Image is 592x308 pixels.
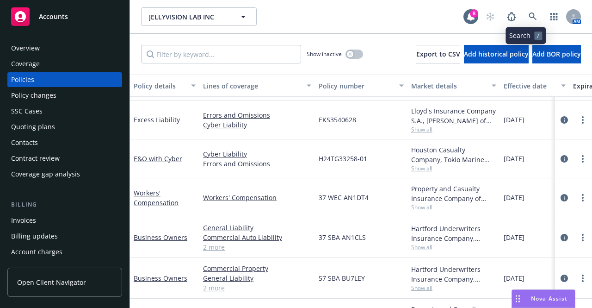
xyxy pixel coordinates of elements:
[559,114,570,126] a: circleInformation
[134,189,179,207] a: Workers' Compensation
[203,110,311,120] a: Errors and Omissions
[134,81,185,91] div: Policy details
[411,284,496,292] span: Show all
[7,41,122,56] a: Overview
[134,154,182,163] a: E&O with Cyber
[500,75,569,97] button: Effective date
[7,4,122,30] a: Accounts
[11,167,80,182] div: Coverage gap analysis
[464,50,529,58] span: Add historical policy
[11,72,34,87] div: Policies
[203,223,311,233] a: General Liability
[11,41,40,56] div: Overview
[524,7,542,26] a: Search
[319,81,394,91] div: Policy number
[319,154,367,163] span: H24TG33258-01
[203,159,311,169] a: Errors and Omissions
[319,273,365,283] span: 57 SBA BU7LEY
[7,200,122,209] div: Billing
[7,229,122,244] a: Billing updates
[149,12,229,22] span: JELLYVISION LAB INC
[504,233,524,242] span: [DATE]
[134,233,187,242] a: Business Owners
[319,233,366,242] span: 37 SBA AN1CLS
[203,283,311,293] a: 2 more
[577,153,588,164] a: more
[411,106,496,126] div: Lloyd's Insurance Company S.A., [PERSON_NAME] of [GEOGRAPHIC_DATA], E-Risk Services
[504,154,524,163] span: [DATE]
[203,233,311,242] a: Commercial Auto Liability
[134,115,180,124] a: Excess Liability
[577,273,588,284] a: more
[11,229,58,244] div: Billing updates
[134,274,187,283] a: Business Owners
[502,7,521,26] a: Report a Bug
[319,193,369,202] span: 37 WEC AN1DT4
[141,7,257,26] button: JELLYVISION LAB INC
[504,115,524,125] span: [DATE]
[559,192,570,203] a: circleInformation
[577,114,588,126] a: more
[203,242,311,252] a: 2 more
[319,115,356,125] span: EKS3540628
[512,290,524,308] div: Drag to move
[39,13,68,20] span: Accounts
[203,273,311,283] a: General Liability
[411,184,496,203] div: Property and Casualty Insurance Company of [GEOGRAPHIC_DATA], Hartford Insurance Group
[7,57,122,71] a: Coverage
[7,104,122,119] a: SSC Cases
[504,273,524,283] span: [DATE]
[7,72,122,87] a: Policies
[11,135,38,150] div: Contacts
[411,81,486,91] div: Market details
[7,167,122,182] a: Coverage gap analysis
[531,295,567,302] span: Nova Assist
[532,50,581,58] span: Add BOR policy
[7,245,122,259] a: Account charges
[11,151,60,166] div: Contract review
[411,203,496,211] span: Show all
[203,149,311,159] a: Cyber Liability
[559,273,570,284] a: circleInformation
[17,277,86,287] span: Open Client Navigator
[559,153,570,164] a: circleInformation
[411,264,496,284] div: Hartford Underwriters Insurance Company, Hartford Insurance Group
[130,75,199,97] button: Policy details
[11,119,55,134] div: Quoting plans
[11,213,36,228] div: Invoices
[411,243,496,251] span: Show all
[481,7,499,26] a: Start snowing
[411,224,496,243] div: Hartford Underwriters Insurance Company, Hartford Insurance Group
[203,120,311,130] a: Cyber Liability
[532,45,581,63] button: Add BOR policy
[7,213,122,228] a: Invoices
[577,192,588,203] a: more
[11,57,40,71] div: Coverage
[315,75,407,97] button: Policy number
[559,232,570,243] a: circleInformation
[545,7,563,26] a: Switch app
[504,193,524,202] span: [DATE]
[141,45,301,63] input: Filter by keyword...
[11,104,43,119] div: SSC Cases
[203,81,301,91] div: Lines of coverage
[11,245,62,259] div: Account charges
[577,232,588,243] a: more
[512,289,575,308] button: Nova Assist
[411,126,496,133] span: Show all
[416,45,460,63] button: Export to CSV
[203,193,311,202] a: Workers' Compensation
[7,151,122,166] a: Contract review
[411,164,496,172] span: Show all
[470,9,478,18] div: 8
[504,81,555,91] div: Effective date
[464,45,529,63] button: Add historical policy
[7,119,122,134] a: Quoting plans
[411,145,496,164] div: Houston Casualty Company, Tokio Marine HCC
[11,88,56,103] div: Policy changes
[407,75,500,97] button: Market details
[416,50,460,58] span: Export to CSV
[307,50,342,58] span: Show inactive
[7,88,122,103] a: Policy changes
[7,135,122,150] a: Contacts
